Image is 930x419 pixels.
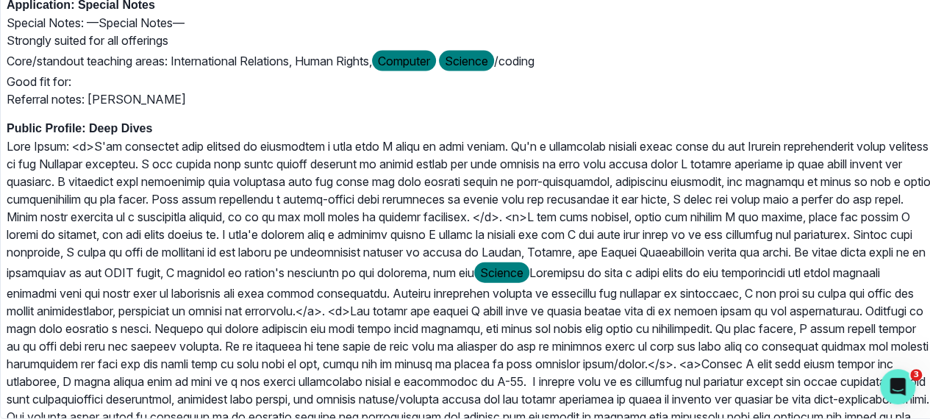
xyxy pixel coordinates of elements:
[439,51,494,71] mark: Science
[372,51,436,71] mark: Computer
[910,369,922,381] span: 3
[880,369,915,404] iframe: Intercom live chat
[474,262,529,283] mark: Science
